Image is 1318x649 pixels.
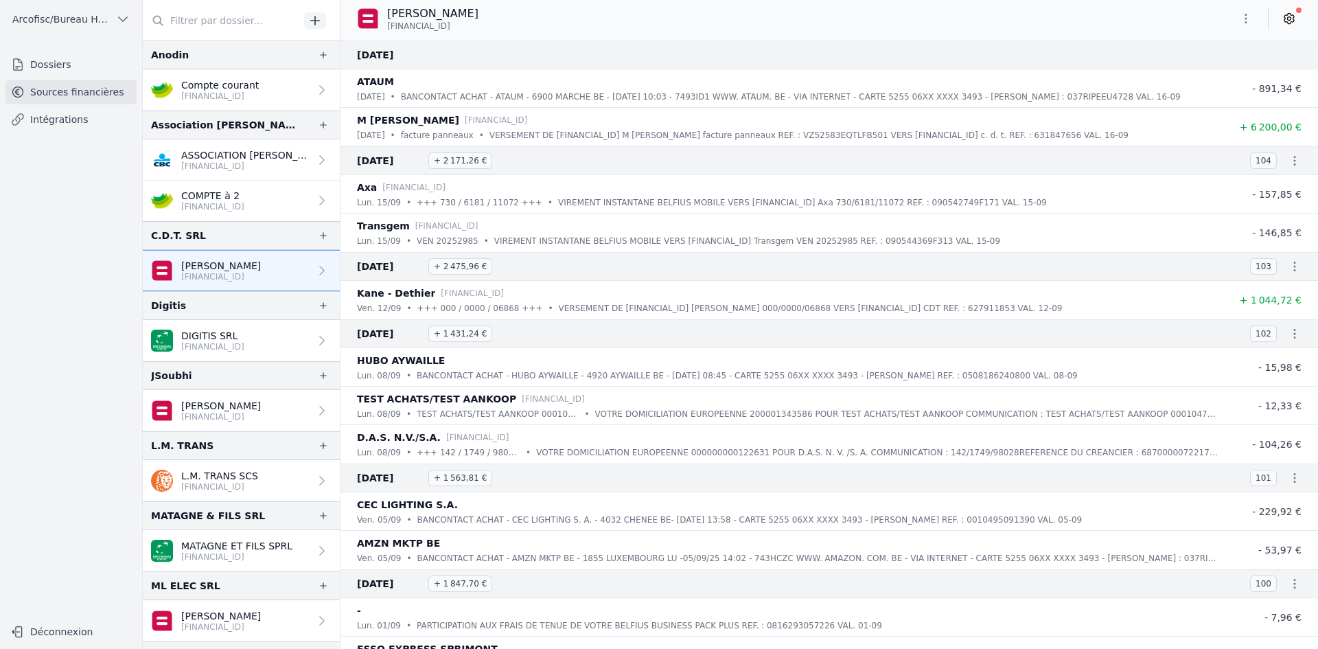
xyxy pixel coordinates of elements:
[357,285,435,301] p: Kane - Dethier
[357,218,410,234] p: Transgem
[357,47,423,63] span: [DATE]
[484,234,489,248] div: •
[181,622,261,633] p: [FINANCIAL_ID]
[357,8,379,30] img: belfius-1.png
[406,301,411,315] div: •
[151,79,173,101] img: crelan.png
[406,407,411,421] div: •
[1252,439,1302,450] span: - 104,26 €
[151,47,189,63] div: Anodin
[357,352,445,369] p: HUBO AYWAILLE
[181,271,261,282] p: [FINANCIAL_ID]
[417,619,882,633] p: PARTICIPATION AUX FRAIS DE TENUE DE VOTRE BELFIUS BUSINESS PACK PLUS REF. : 0816293057226 VAL. 01-09
[151,578,220,594] div: ML ELEC SRL
[387,21,450,32] span: [FINANCIAL_ID]
[357,602,361,619] p: -
[417,551,1219,565] p: BANCONTACT ACHAT - AMZN MKTP BE - 1855 LUXEMBOURG LU -05/09/25 14:02 - 743HCZC WWW. AMAZON. COM. ...
[151,400,173,422] img: belfius-1.png
[357,258,423,275] span: [DATE]
[151,117,296,133] div: Association [PERSON_NAME] et [PERSON_NAME]
[417,234,478,248] p: VEN 20252985
[181,539,292,553] p: MATAGNE ET FILS SPRL
[143,181,340,221] a: COMPTE à 2 [FINANCIAL_ID]
[387,5,478,22] p: [PERSON_NAME]
[428,258,492,275] span: + 2 475,96 €
[357,470,423,486] span: [DATE]
[181,259,261,273] p: [PERSON_NAME]
[357,369,401,383] p: lun. 08/09
[441,286,504,300] p: [FINANCIAL_ID]
[181,148,310,162] p: ASSOCIATION [PERSON_NAME]
[143,600,340,641] a: [PERSON_NAME] [FINANCIAL_ID]
[1264,612,1302,623] span: - 7,96 €
[357,112,459,128] p: M [PERSON_NAME]
[181,469,258,483] p: L.M. TRANS SCS
[406,234,411,248] div: •
[357,576,423,592] span: [DATE]
[143,139,340,181] a: ASSOCIATION [PERSON_NAME] [FINANCIAL_ID]
[357,326,423,342] span: [DATE]
[417,407,579,421] p: TEST ACHATS/TEST AANKOOP 000104792079 [DATE] Test Achats
[357,301,401,315] p: ven. 12/09
[417,513,1083,527] p: BANCONTACT ACHAT - CEC LIGHTING S. A. - 4032 CHENEE BE- [DATE] 13:58 - CARTE 5255 06XX XXXX 3493 ...
[406,446,411,459] div: •
[584,407,589,421] div: •
[151,508,265,524] div: MATAGNE & FILS SRL
[357,497,458,513] p: CEC LIGHTING S.A.
[406,619,411,633] div: •
[181,78,259,92] p: Compte courant
[536,446,1219,459] p: VOTRE DOMICILIATION EUROPEENNE 000000000122631 POUR D.A.S. N. V. /S. A. COMMUNICATION : 142/1749/...
[181,399,261,413] p: [PERSON_NAME]
[559,301,1063,315] p: VERSEMENT DE [FINANCIAL_ID] [PERSON_NAME] 000/0000/06868 VERS [FINANCIAL_ID] CDT REF. : 627911853...
[357,73,394,90] p: ATAUM
[594,407,1219,421] p: VOTRE DOMICILIATION EUROPEENNE 200001343586 POUR TEST ACHATS/TEST AANKOOP COMMUNICATION : TEST AC...
[5,107,137,132] a: Intégrations
[401,90,1181,104] p: BANCONTACT ACHAT - ATAUM - 6900 MARCHE BE - [DATE] 10:03 - 7493ID1 WWW. ATAUM. BE - VIA INTERNET ...
[181,161,310,172] p: [FINANCIAL_ID]
[428,576,492,592] span: + 1 847,70 €
[143,390,340,431] a: [PERSON_NAME] [FINANCIAL_ID]
[1252,227,1302,238] span: - 146,85 €
[446,431,509,444] p: [FINANCIAL_ID]
[143,69,340,111] a: Compte courant [FINANCIAL_ID]
[428,470,492,486] span: + 1 563,81 €
[417,196,542,209] p: +++ 730 / 6181 / 11072 +++
[406,369,411,383] div: •
[5,80,137,104] a: Sources financières
[1240,295,1302,306] span: + 1 044,72 €
[1258,362,1302,373] span: - 15,98 €
[417,369,1078,383] p: BANCONTACT ACHAT - HUBO AYWAILLE - 4920 AYWAILLE BE - [DATE] 08:45 - CARTE 5255 06XX XXXX 3493 - ...
[548,196,553,209] div: •
[417,301,543,315] p: +++ 000 / 0000 / 06868 +++
[357,551,401,565] p: ven. 05/09
[357,513,401,527] p: ven. 05/09
[391,90,395,104] div: •
[465,113,528,127] p: [FINANCIAL_ID]
[526,446,531,459] div: •
[5,621,137,643] button: Déconnexion
[489,128,1129,142] p: VERSEMENT DE [FINANCIAL_ID] M [PERSON_NAME] facture panneaux REF. : VZ52583EQTLFB501 VERS [FINANC...
[415,219,478,233] p: [FINANCIAL_ID]
[522,392,585,406] p: [FINANCIAL_ID]
[5,8,137,30] button: Arcofisc/Bureau Haot
[1250,576,1277,592] span: 100
[428,326,492,342] span: + 1 431,24 €
[143,530,340,571] a: MATAGNE ET FILS SPRL [FINANCIAL_ID]
[1250,470,1277,486] span: 101
[181,411,261,422] p: [FINANCIAL_ID]
[357,407,401,421] p: lun. 08/09
[357,234,401,248] p: lun. 15/09
[181,551,292,562] p: [FINANCIAL_ID]
[143,460,340,501] a: L.M. TRANS SCS [FINANCIAL_ID]
[357,152,423,169] span: [DATE]
[1252,506,1302,517] span: - 229,92 €
[558,196,1047,209] p: VIREMENT INSTANTANE BELFIUS MOBILE VERS [FINANCIAL_ID] Axa 730/6181/11072 REF. : 090542749F171 VA...
[357,128,385,142] p: [DATE]
[151,330,173,352] img: BNP_BE_BUSINESS_GEBABEBB.png
[5,52,137,77] a: Dossiers
[143,320,340,361] a: DIGITIS SRL [FINANCIAL_ID]
[406,513,411,527] div: •
[1250,152,1277,169] span: 104
[357,619,401,633] p: lun. 01/09
[1250,326,1277,342] span: 102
